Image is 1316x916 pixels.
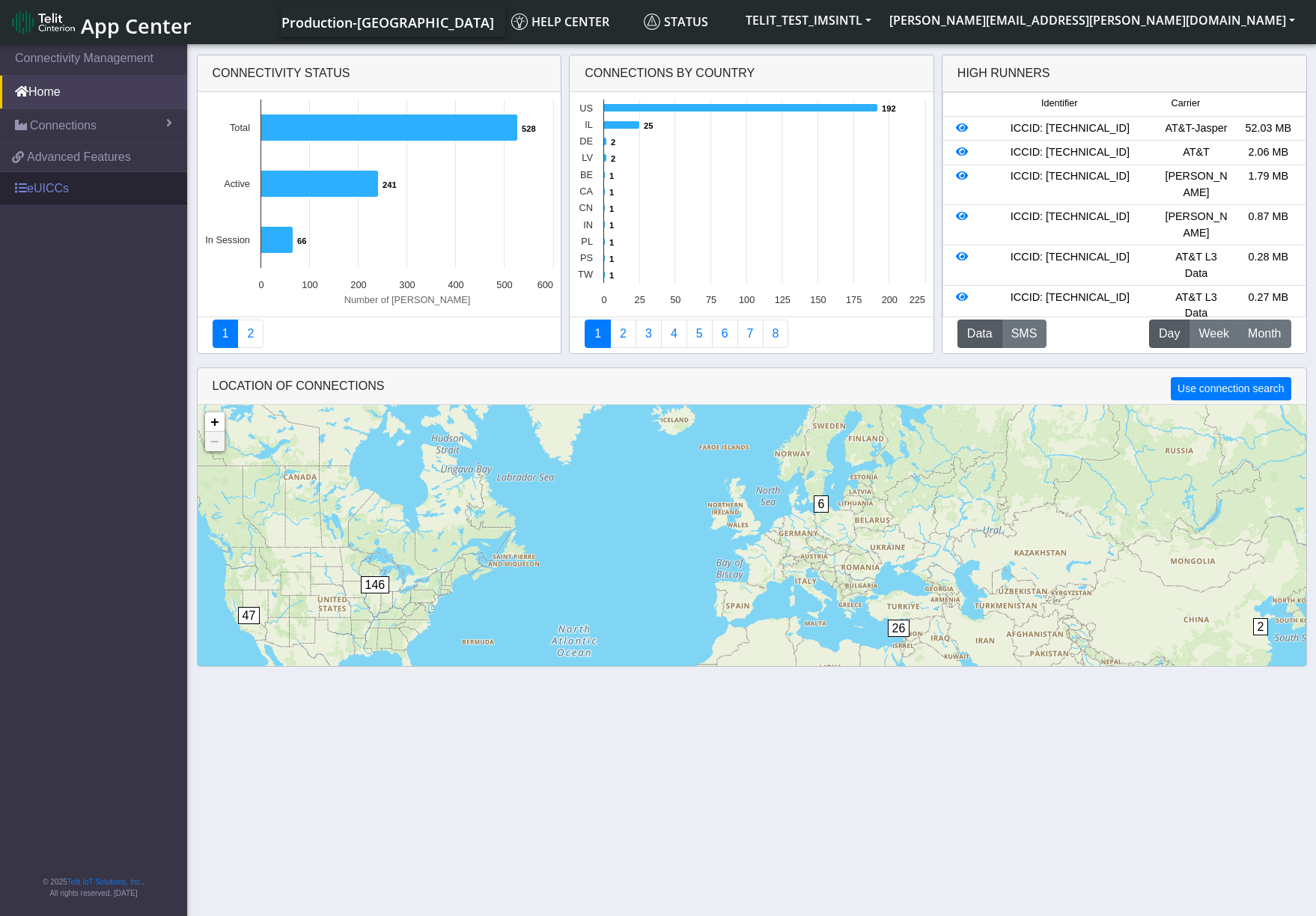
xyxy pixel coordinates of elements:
[957,64,1050,82] div: High Runners
[213,320,239,348] a: Connectivity status
[582,236,594,247] text: PL
[609,204,614,213] text: 1
[27,148,131,166] span: Advanced Features
[644,13,660,30] img: status.svg
[578,269,594,280] text: TW
[585,320,611,348] a: Connections By Country
[635,294,645,305] text: 25
[980,249,1160,281] div: ICCID: [TECHNICAL_ID]
[12,6,189,38] a: App Center
[350,279,366,290] text: 200
[763,320,789,348] a: Not Connected for 30 days
[579,186,593,197] text: CA
[224,178,250,189] text: Active
[611,138,615,147] text: 2
[198,55,561,92] div: Connectivity status
[888,620,910,637] span: 26
[644,13,708,30] span: Status
[511,13,528,30] img: knowledge.svg
[609,221,614,230] text: 1
[980,209,1160,241] div: ICCID: [TECHNICAL_ID]
[739,294,755,305] text: 100
[580,169,593,180] text: BE
[297,236,306,245] text: 66
[1159,325,1180,343] span: Day
[1160,120,1232,137] div: AT&T-Jasper
[302,279,317,290] text: 100
[12,10,75,34] img: logo-telit-cinterion-gw-new.png
[1002,320,1047,348] button: SMS
[1238,320,1291,348] button: Month
[1160,168,1232,201] div: [PERSON_NAME]
[570,55,933,92] div: Connections By Country
[448,279,463,290] text: 400
[706,294,716,305] text: 75
[1232,168,1304,201] div: 1.79 MB
[30,117,97,135] span: Connections
[505,7,638,37] a: Help center
[609,238,614,247] text: 1
[1160,209,1232,241] div: [PERSON_NAME]
[1232,120,1304,137] div: 52.03 MB
[237,320,263,348] a: Deployment status
[810,294,826,305] text: 150
[1160,144,1232,161] div: AT&T
[1171,377,1291,400] button: Use connection search
[661,320,687,348] a: Connections By Carrier
[579,103,593,114] text: US
[636,320,662,348] a: Usage per Country
[511,13,609,30] span: Help center
[205,412,225,432] a: Zoom in
[1232,249,1304,281] div: 0.28 MB
[1189,320,1239,348] button: Week
[583,219,593,230] text: IN
[980,168,1160,201] div: ICCID: [TECHNICAL_ID]
[579,202,593,213] text: CN
[383,180,397,189] text: 241
[775,294,790,305] text: 125
[281,13,494,31] span: Production-[GEOGRAPHIC_DATA]
[580,252,593,263] text: PS
[737,7,880,34] button: TELIT_TEST_IMSINTL
[67,878,142,886] a: Telit IoT Solutions, Inc.
[1041,97,1077,111] span: Identifier
[1232,209,1304,241] div: 0.87 MB
[814,495,829,513] span: 6
[522,124,536,133] text: 528
[238,607,261,624] span: 47
[846,294,862,305] text: 175
[361,576,390,593] span: 146
[609,188,614,197] text: 1
[670,294,680,305] text: 50
[582,152,593,163] text: LV
[585,119,593,130] text: IL
[882,104,896,113] text: 192
[205,432,225,451] a: Zoom out
[1232,144,1304,161] div: 2.06 MB
[1160,249,1232,281] div: AT&T L3 Data
[880,7,1304,34] button: [PERSON_NAME][EMAIL_ADDRESS][PERSON_NAME][DOMAIN_NAME]
[399,279,415,290] text: 300
[980,290,1160,322] div: ICCID: [TECHNICAL_ID]
[1248,325,1281,343] span: Month
[258,279,263,290] text: 0
[537,279,552,290] text: 600
[344,294,470,305] text: Number of [PERSON_NAME]
[611,154,615,163] text: 2
[205,234,250,245] text: In Session
[1253,618,1269,635] span: 2
[980,144,1160,161] div: ICCID: [TECHNICAL_ID]
[882,294,898,305] text: 200
[686,320,713,348] a: Usage by Carrier
[1160,290,1232,322] div: AT&T L3 Data
[644,121,653,130] text: 25
[957,320,1002,348] button: Data
[602,294,607,305] text: 0
[609,271,614,280] text: 1
[1172,97,1200,111] span: Carrier
[980,120,1160,137] div: ICCID: [TECHNICAL_ID]
[213,320,546,348] nav: Summary paging
[610,320,636,348] a: Carrier
[1149,320,1189,348] button: Day
[229,122,249,133] text: Total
